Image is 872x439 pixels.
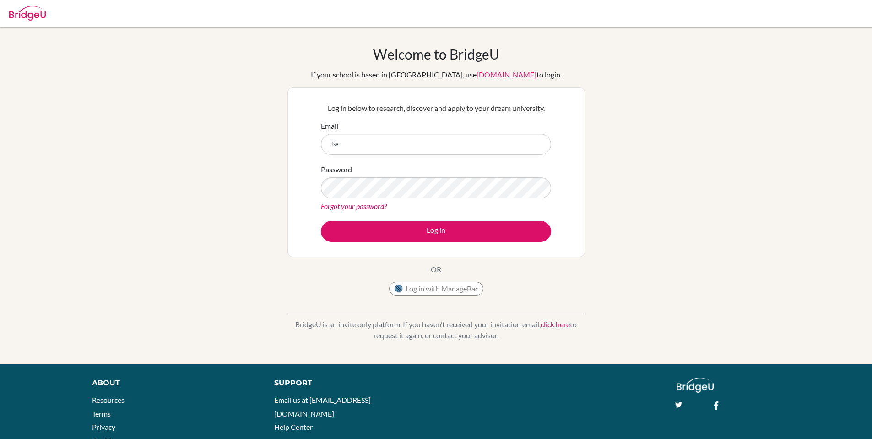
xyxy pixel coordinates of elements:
button: Log in with ManageBac [389,282,483,296]
h1: Welcome to BridgeU [373,46,499,62]
p: OR [431,264,441,275]
p: Log in below to research, discover and apply to your dream university. [321,103,551,114]
div: Support [274,378,425,389]
a: Privacy [92,423,115,431]
img: logo_white@2x-f4f0deed5e89b7ecb1c2cc34c3e3d731f90f0f143d5ea2071677605dd97b5244.png [677,378,714,393]
a: Forgot your password? [321,202,387,210]
a: [DOMAIN_NAME] [477,70,536,79]
label: Password [321,164,352,175]
p: BridgeU is an invite only platform. If you haven’t received your invitation email, to request it ... [287,319,585,341]
a: Help Center [274,423,313,431]
a: click here [541,320,570,329]
div: About [92,378,254,389]
div: If your school is based in [GEOGRAPHIC_DATA], use to login. [311,69,562,80]
a: Terms [92,409,111,418]
img: Bridge-U [9,6,46,21]
button: Log in [321,221,551,242]
a: Email us at [EMAIL_ADDRESS][DOMAIN_NAME] [274,395,371,418]
a: Resources [92,395,125,404]
label: Email [321,121,338,132]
